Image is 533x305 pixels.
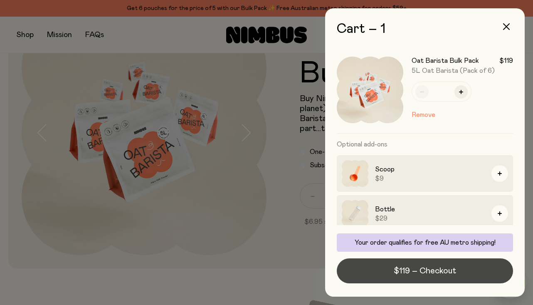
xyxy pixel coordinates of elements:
[375,204,485,214] h3: Bottle
[394,265,456,277] span: $119 – Checkout
[375,174,485,183] span: $9
[412,57,479,65] h3: Oat Barista Bulk Pack
[337,134,513,155] h3: Optional add-ons
[499,57,513,65] span: $119
[342,238,508,247] p: Your order qualifies for free AU metro shipping!
[412,110,435,120] button: Remove
[337,258,513,283] button: $119 – Checkout
[337,22,513,37] h2: Cart – 1
[375,164,485,174] h3: Scoop
[375,214,485,223] span: $29
[412,67,495,74] span: 5L Oat Barista (Pack of 6)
